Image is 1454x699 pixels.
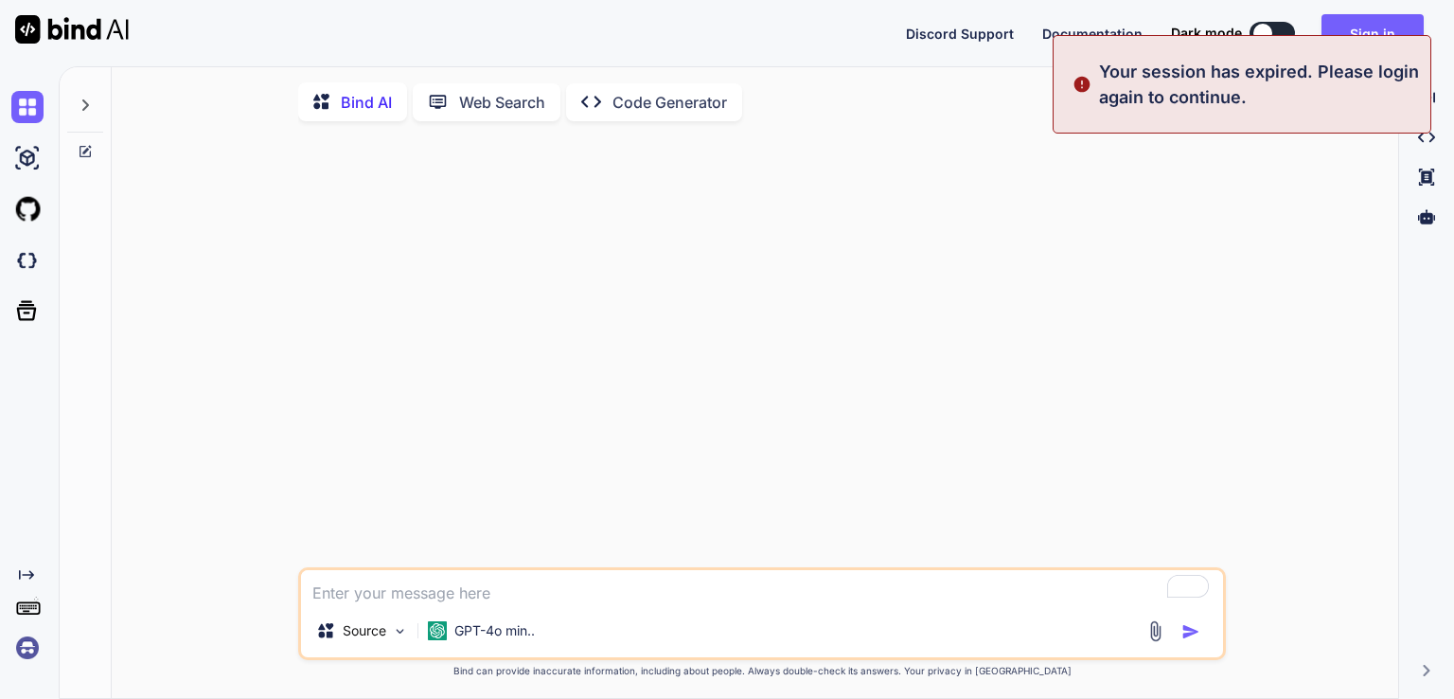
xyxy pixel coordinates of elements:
p: Web Search [459,91,545,114]
span: Documentation [1042,26,1143,42]
span: Discord Support [906,26,1014,42]
button: Discord Support [906,24,1014,44]
img: signin [11,632,44,664]
img: attachment [1144,620,1166,642]
img: chat [11,91,44,123]
p: Code Generator [612,91,727,114]
img: GPT-4o mini [428,621,447,640]
img: ai-studio [11,142,44,174]
button: Documentation [1042,24,1143,44]
img: alert [1073,59,1091,110]
p: GPT-4o min.. [454,621,535,640]
p: Source [343,621,386,640]
p: Your session has expired. Please login again to continue. [1099,59,1419,110]
span: Dark mode [1171,24,1242,43]
p: Bind AI [341,91,392,114]
img: Pick Models [392,623,408,639]
img: Bind AI [15,15,129,44]
img: darkCloudIdeIcon [11,244,44,277]
img: icon [1181,622,1200,641]
p: Bind can provide inaccurate information, including about people. Always double-check its answers.... [298,664,1226,678]
textarea: To enrich screen reader interactions, please activate Accessibility in Grammarly extension settings [301,570,1223,604]
img: githubLight [11,193,44,225]
button: Sign in [1321,14,1424,52]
